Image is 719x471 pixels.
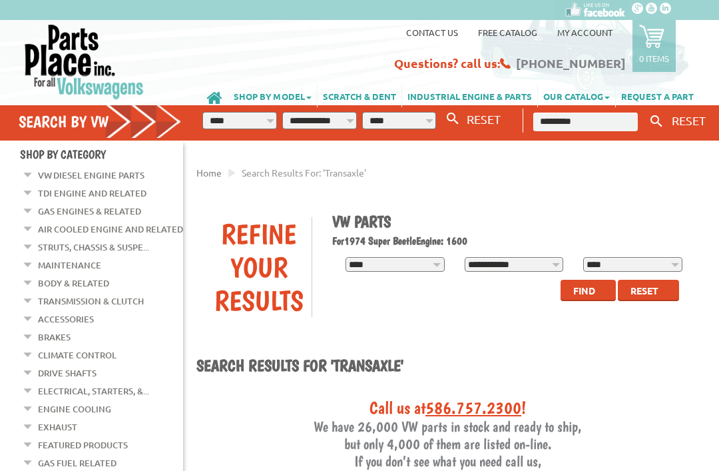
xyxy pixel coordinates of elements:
[38,310,94,328] a: Accessories
[646,111,666,133] button: Keyword Search
[461,109,506,129] button: RESET
[630,284,658,296] span: Reset
[38,292,144,310] a: Transmission & Clutch
[242,167,366,179] span: Search results for: 'Transaxle'
[632,20,676,72] a: 0 items
[196,167,222,179] a: Home
[332,235,344,247] span: For
[19,112,182,131] h4: Search by VW
[38,364,97,382] a: Drive Shafts
[38,167,144,184] a: VW Diesel Engine Parts
[206,217,312,317] div: Refine Your Results
[20,147,183,161] h4: Shop By Category
[38,274,109,292] a: Body & Related
[38,400,111,418] a: Engine Cooling
[38,221,183,238] a: Air Cooled Engine and Related
[666,111,711,130] button: RESET
[38,256,101,274] a: Maintenance
[618,280,679,301] button: Reset
[467,112,501,126] span: RESET
[318,84,401,107] a: SCRATCH & DENT
[402,84,537,107] a: INDUSTRIAL ENGINE & PARTS
[672,113,706,127] span: RESET
[441,109,464,129] button: Search By VW...
[38,346,117,364] a: Climate Control
[425,397,521,418] a: 586.757.2300
[38,238,149,256] a: Struts, Chassis & Suspe...
[38,203,141,220] a: Gas Engines & Related
[369,397,526,418] span: Call us at !
[478,27,537,38] a: Free Catalog
[561,280,616,301] button: Find
[616,84,699,107] a: REQUEST A PART
[557,27,612,38] a: My Account
[406,27,458,38] a: Contact us
[196,356,699,377] h1: Search results for 'Transaxle'
[228,84,317,107] a: SHOP BY MODEL
[38,418,77,436] a: Exhaust
[38,436,128,454] a: Featured Products
[416,235,467,247] span: Engine: 1600
[23,23,145,100] img: Parts Place Inc!
[38,382,149,400] a: Electrical, Starters, &...
[538,84,615,107] a: OUR CATALOG
[639,53,669,64] p: 0 items
[332,212,689,231] h1: VW Parts
[573,284,595,296] span: Find
[332,235,689,247] h2: 1974 Super Beetle
[38,328,71,346] a: Brakes
[38,185,146,202] a: TDI Engine and Related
